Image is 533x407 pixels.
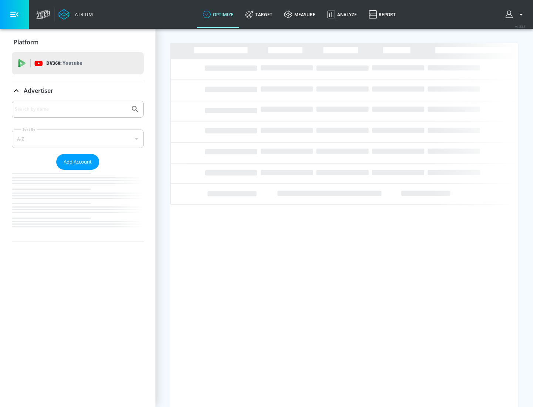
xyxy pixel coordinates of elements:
[321,1,363,28] a: Analyze
[64,158,92,166] span: Add Account
[56,154,99,170] button: Add Account
[12,52,144,74] div: DV360: Youtube
[278,1,321,28] a: measure
[12,32,144,53] div: Platform
[58,9,93,20] a: Atrium
[12,80,144,101] div: Advertiser
[515,24,526,28] span: v 4.33.5
[24,87,53,95] p: Advertiser
[12,101,144,242] div: Advertiser
[72,11,93,18] div: Atrium
[239,1,278,28] a: Target
[14,38,38,46] p: Platform
[21,127,37,132] label: Sort By
[63,59,82,67] p: Youtube
[12,170,144,242] nav: list of Advertiser
[197,1,239,28] a: optimize
[363,1,402,28] a: Report
[12,129,144,148] div: A-Z
[15,104,127,114] input: Search by name
[46,59,82,67] p: DV360:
